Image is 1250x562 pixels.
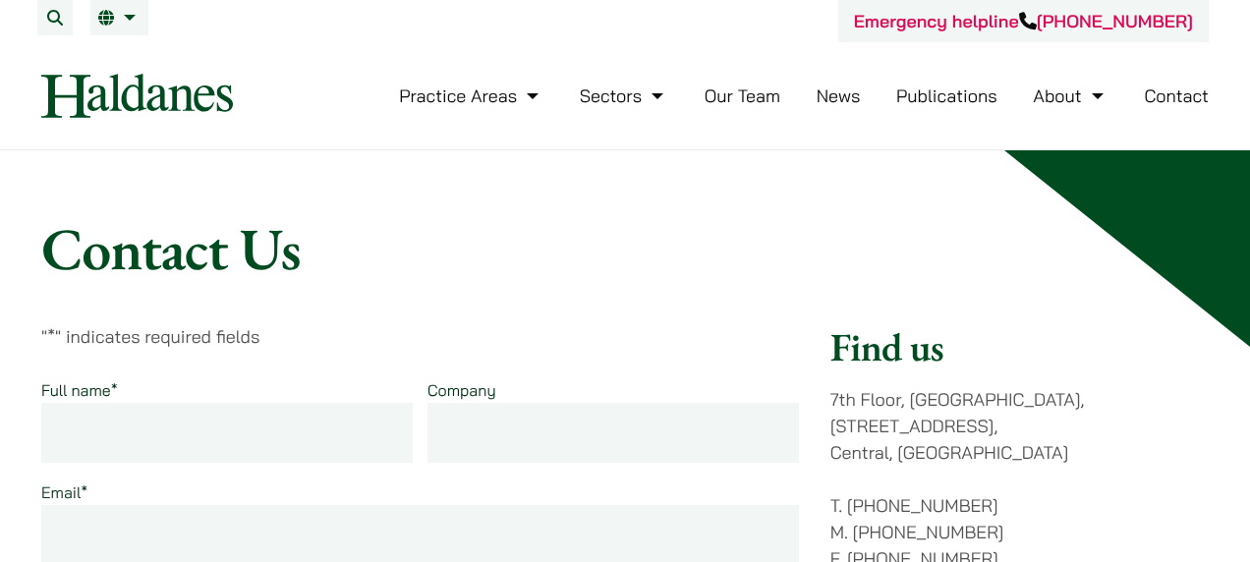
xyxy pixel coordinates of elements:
a: Our Team [705,84,780,107]
a: Sectors [580,84,668,107]
a: EN [98,10,141,26]
img: Logo of Haldanes [41,74,233,118]
a: News [817,84,861,107]
label: Email [41,482,87,502]
a: Practice Areas [399,84,543,107]
a: Contact [1144,84,1209,107]
p: 7th Floor, [GEOGRAPHIC_DATA], [STREET_ADDRESS], Central, [GEOGRAPHIC_DATA] [830,386,1209,466]
a: Emergency helpline[PHONE_NUMBER] [854,10,1193,32]
p: " " indicates required fields [41,323,799,350]
a: About [1033,84,1108,107]
label: Company [427,380,496,400]
h1: Contact Us [41,213,1209,284]
h2: Find us [830,323,1209,370]
label: Full name [41,380,118,400]
a: Publications [896,84,997,107]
